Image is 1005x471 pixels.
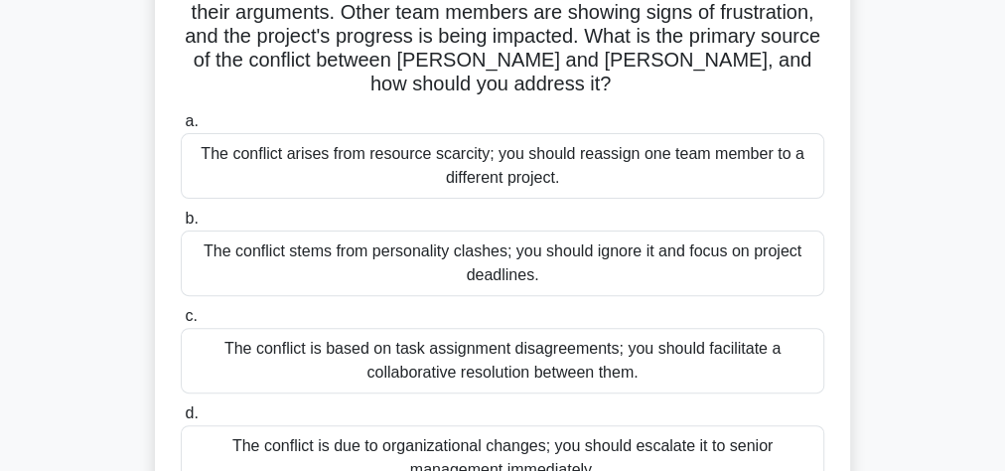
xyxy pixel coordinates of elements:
[185,210,198,227] span: b.
[181,328,824,393] div: The conflict is based on task assignment disagreements; you should facilitate a collaborative res...
[181,231,824,296] div: The conflict stems from personality clashes; you should ignore it and focus on project deadlines.
[185,404,198,421] span: d.
[185,307,197,324] span: c.
[185,112,198,129] span: a.
[181,133,824,199] div: The conflict arises from resource scarcity; you should reassign one team member to a different pr...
